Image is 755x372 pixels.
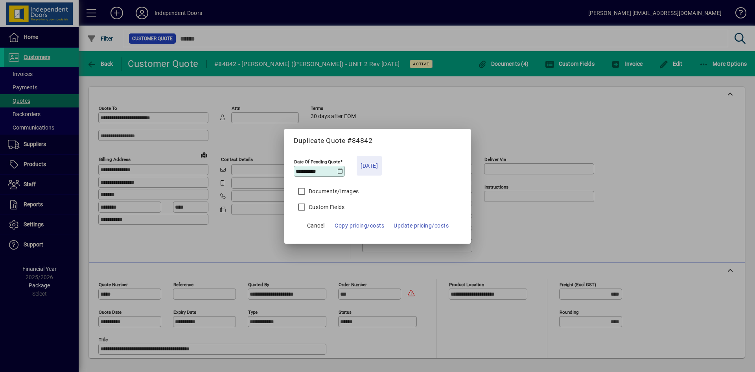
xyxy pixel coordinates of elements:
span: Update pricing/costs [394,221,449,230]
span: Cancel [307,221,325,230]
button: [DATE] [357,156,382,176]
button: Cancel [303,218,328,233]
label: Custom Fields [307,203,344,211]
label: Documents/Images [307,187,359,195]
button: Update pricing/costs [390,218,452,233]
span: [DATE] [361,161,378,170]
mat-label: Date Of Pending Quote [294,159,340,164]
span: Copy pricing/costs [335,221,384,230]
h5: Duplicate Quote #84842 [294,137,461,145]
button: Copy pricing/costs [331,218,387,233]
